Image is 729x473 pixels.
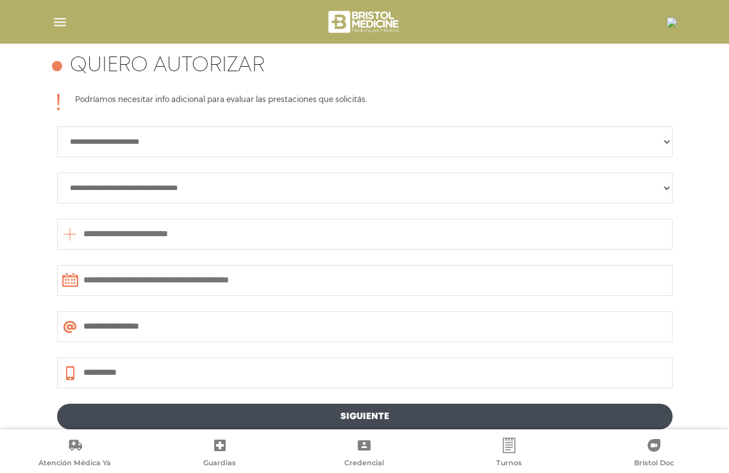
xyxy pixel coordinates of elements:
a: Atención Médica Ya [3,438,147,470]
a: Credencial [292,438,437,470]
img: 36274 [667,17,677,28]
p: Podríamos necesitar info adicional para evaluar las prestaciones que solicitás. [75,94,367,110]
img: bristol-medicine-blanco.png [326,6,403,37]
a: Guardias [147,438,292,470]
a: Bristol Doc [582,438,726,470]
a: Turnos [437,438,582,470]
span: Bristol Doc [634,458,674,470]
span: Turnos [496,458,522,470]
img: Cober_menu-lines-white.svg [52,14,68,30]
a: Siguiente [57,404,673,429]
h4: Quiero autorizar [70,54,265,78]
span: Guardias [203,458,236,470]
span: Atención Médica Ya [38,458,111,470]
span: Credencial [344,458,384,470]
